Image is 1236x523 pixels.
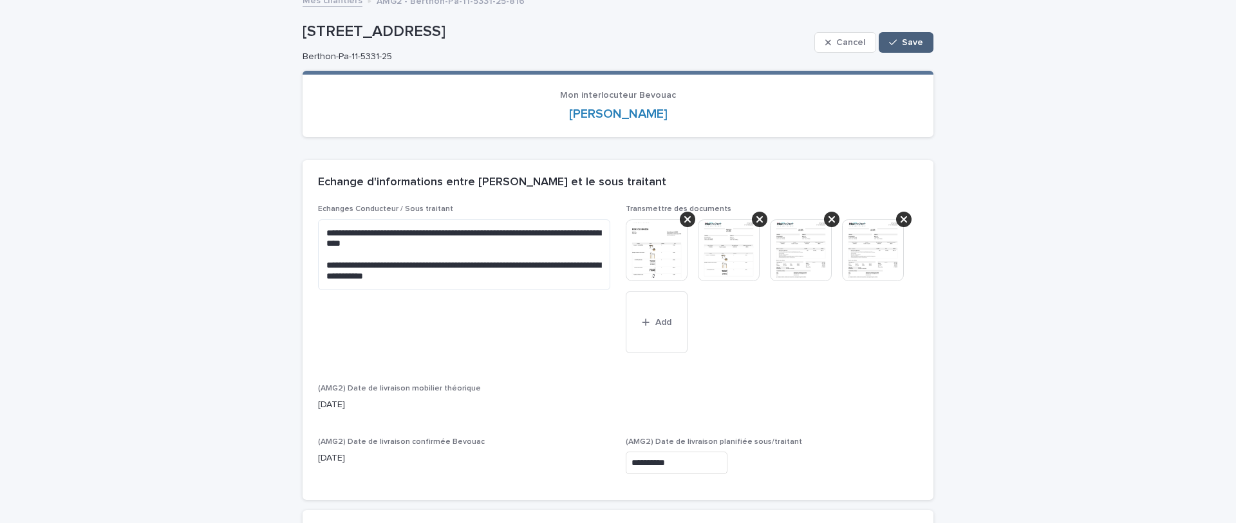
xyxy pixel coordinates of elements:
[626,438,802,446] span: (AMG2) Date de livraison planifiée sous/traitant
[879,32,933,53] button: Save
[303,23,809,41] p: [STREET_ADDRESS]
[318,438,485,446] span: (AMG2) Date de livraison confirmée Bevouac
[318,205,453,213] span: Echanges Conducteur / Sous traitant
[655,318,671,327] span: Add
[318,385,481,392] span: (AMG2) Date de livraison mobilier théorique
[318,452,610,465] p: [DATE]
[836,38,865,47] span: Cancel
[318,176,666,190] h2: Echange d'informations entre [PERSON_NAME] et le sous traitant
[626,291,688,353] button: Add
[560,91,676,100] span: Mon interlocuteur Bevouac
[902,38,923,47] span: Save
[303,51,804,62] p: Berthon-Pa-11-5331-25
[569,106,668,122] a: [PERSON_NAME]
[814,32,876,53] button: Cancel
[318,398,918,412] p: [DATE]
[626,205,731,213] span: Transmettre des documents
